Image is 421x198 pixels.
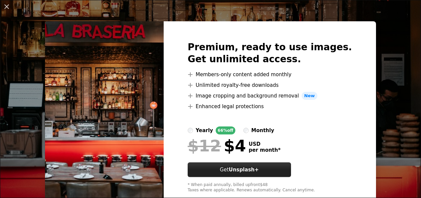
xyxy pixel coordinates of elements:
[249,141,281,147] span: USD
[188,81,352,89] li: Unlimited royalty-free downloads
[243,128,249,133] input: monthly
[188,41,352,65] h2: Premium, ready to use images. Get unlimited access.
[302,92,318,100] span: New
[188,137,221,154] span: $12
[251,126,274,134] div: monthly
[196,126,213,134] div: yearly
[188,71,352,79] li: Members-only content added monthly
[188,162,291,177] button: GetUnsplash+
[216,126,235,134] div: 66% off
[249,147,281,153] span: per month *
[229,167,259,173] strong: Unsplash+
[188,182,352,193] div: * When paid annually, billed upfront $48 Taxes where applicable. Renews automatically. Cancel any...
[188,128,193,133] input: yearly66%off
[188,102,352,110] li: Enhanced legal protections
[188,137,246,154] div: $4
[188,92,352,100] li: Image cropping and background removal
